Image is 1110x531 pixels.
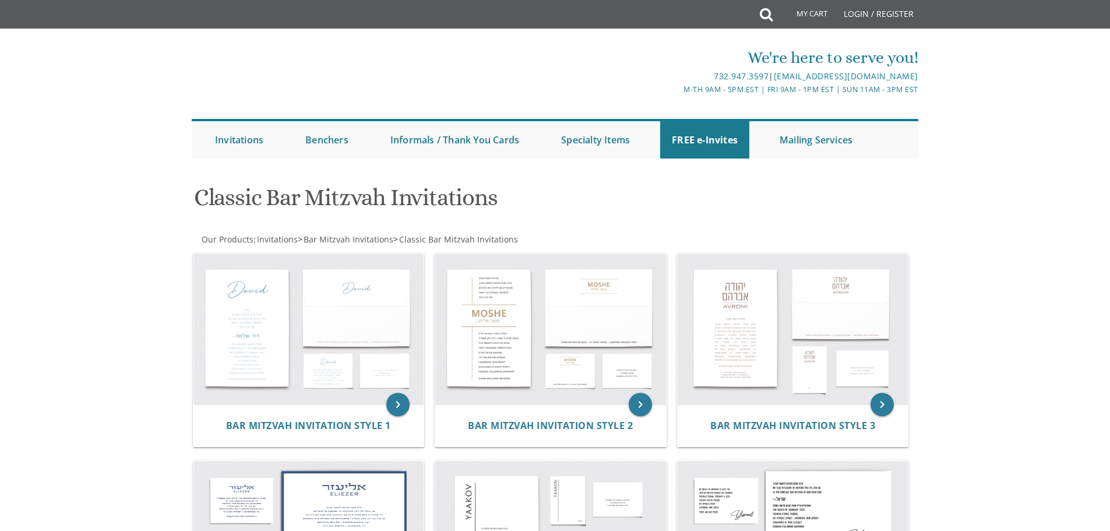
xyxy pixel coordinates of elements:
a: Classic Bar Mitzvah Invitations [398,234,518,245]
a: Our Products [200,234,253,245]
a: FREE e-Invites [660,121,749,159]
span: Bar Mitzvah Invitation Style 1 [226,419,391,432]
a: Benchers [294,121,360,159]
img: Bar Mitzvah Invitation Style 2 [435,254,666,405]
div: : [192,234,555,245]
span: > [298,234,393,245]
div: M-Th 9am - 5pm EST | Fri 9am - 1pm EST | Sun 11am - 3pm EST [435,83,918,96]
a: [EMAIL_ADDRESS][DOMAIN_NAME] [774,71,918,82]
span: Invitations [257,234,298,245]
a: Specialty Items [549,121,642,159]
span: Bar Mitzvah Invitation Style 2 [468,419,633,432]
img: Bar Mitzvah Invitation Style 3 [678,254,908,405]
a: Informals / Thank You Cards [379,121,531,159]
span: Bar Mitzvah Invitation Style 3 [710,419,875,432]
span: > [393,234,518,245]
a: Bar Mitzvah Invitations [302,234,393,245]
a: 732.947.3597 [714,71,769,82]
div: We're here to serve you! [435,46,918,69]
a: Invitations [256,234,298,245]
a: keyboard_arrow_right [386,393,410,416]
span: Bar Mitzvah Invitations [304,234,393,245]
span: Classic Bar Mitzvah Invitations [399,234,518,245]
a: keyboard_arrow_right [629,393,652,416]
a: Mailing Services [768,121,864,159]
a: Invitations [203,121,275,159]
img: Bar Mitzvah Invitation Style 1 [193,254,424,405]
h1: Classic Bar Mitzvah Invitations [194,185,669,219]
a: My Cart [771,1,836,30]
a: keyboard_arrow_right [871,393,894,416]
div: | [435,69,918,83]
a: Bar Mitzvah Invitation Style 2 [468,420,633,431]
a: Bar Mitzvah Invitation Style 1 [226,420,391,431]
a: Bar Mitzvah Invitation Style 3 [710,420,875,431]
